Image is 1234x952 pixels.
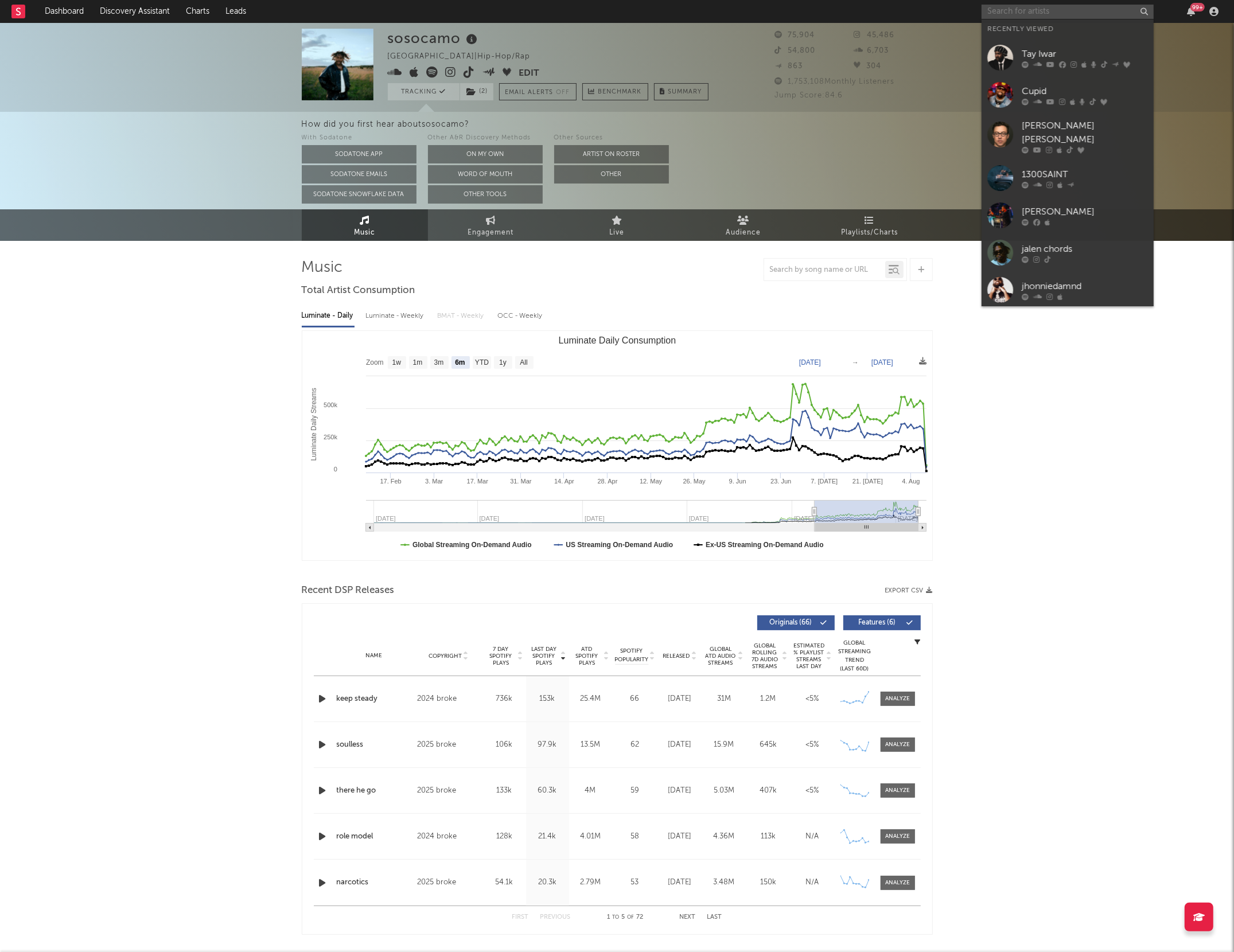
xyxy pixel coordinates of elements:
span: Estimated % Playlist Streams Last Day [793,642,825,670]
a: there he go [337,785,412,797]
div: [DATE] [661,739,699,751]
div: sosocamo [388,29,481,48]
div: 60.3k [529,785,566,797]
div: narcotics [337,877,412,888]
button: Sodatone Emails [302,165,416,184]
button: Originals(66) [757,615,835,630]
a: jalen chords [982,234,1154,271]
span: of [627,915,634,920]
button: Last [707,914,722,920]
div: <5% [793,739,832,751]
a: [PERSON_NAME] [982,197,1154,234]
button: (2) [460,83,493,100]
div: 3.48M [705,877,743,888]
div: Other Sources [554,131,669,145]
div: [DATE] [661,693,699,705]
div: Other A&R Discovery Methods [428,131,543,145]
input: Search by song name or URL [764,266,885,275]
a: Tay Iwar [982,39,1154,76]
div: 54.1k [486,877,523,888]
div: 645k [749,739,788,751]
a: 1300SAINT [982,159,1154,197]
span: Released [663,653,690,660]
div: OCC - Weekly [498,306,544,326]
a: keep steady [337,693,412,705]
text: 6m [455,359,465,367]
a: soulless [337,739,412,751]
div: 113k [749,831,788,842]
button: Edit [519,67,539,81]
text: 9. Jun [729,478,746,485]
div: 2024 broke [417,692,480,706]
span: 1,753,108 Monthly Listeners [775,78,895,85]
a: Audience [680,209,807,241]
div: 153k [529,693,566,705]
div: 53 [615,877,655,888]
text: US Streaming On-Demand Audio [566,541,673,549]
span: 6,703 [854,47,889,54]
div: 407k [749,785,788,797]
div: 5.03M [705,785,743,797]
span: Copyright [429,653,462,660]
span: 304 [854,63,881,70]
text: Zoom [366,359,384,367]
text: 1y [499,359,507,367]
text: 17. Feb [380,478,401,485]
div: 4.36M [705,831,743,842]
div: [DATE] [661,831,699,842]
div: Global Streaming Trend (Last 60D) [838,639,872,673]
a: [PERSON_NAME] [PERSON_NAME] [982,114,1154,159]
div: jalen chords [1022,242,1148,256]
div: 736k [486,693,523,705]
span: to [612,915,619,920]
text: 1m [412,359,422,367]
text: 17. Mar [466,478,488,485]
a: role model [337,831,412,842]
div: 2025 broke [417,738,480,752]
div: 13.5M [572,739,609,751]
text: 3. Mar [425,478,443,485]
text: [DATE] [871,358,893,366]
div: 1.2M [749,693,788,705]
div: 58 [615,831,655,842]
text: All [520,359,527,367]
span: Last Day Spotify Plays [529,646,559,666]
span: Playlists/Charts [841,226,898,240]
text: 14. Apr [554,478,574,485]
button: Features(6) [843,615,921,630]
div: 4M [572,785,609,797]
div: 2025 broke [417,876,480,889]
div: Luminate - Weekly [366,306,426,326]
div: [DATE] [661,877,699,888]
span: 863 [775,63,803,70]
div: 99 + [1190,3,1205,11]
div: 4.01M [572,831,609,842]
text: 0 [333,466,337,473]
button: Previous [540,914,571,920]
div: Name [337,651,412,660]
div: 133k [486,785,523,797]
span: Recent DSP Releases [302,584,395,598]
span: 45,486 [854,32,894,39]
text: 1w [392,359,401,367]
span: 7 Day Spotify Plays [486,646,516,666]
span: Total Artist Consumption [302,284,415,298]
text: 3m [434,359,443,367]
a: Playlists/Charts [807,209,933,241]
a: Engagement [428,209,554,241]
div: <5% [793,785,832,797]
a: Cupid [982,76,1154,114]
a: Live [554,209,680,241]
div: [DATE] [661,785,699,797]
div: 15.9M [705,739,743,751]
div: 150k [749,877,788,888]
div: Cupid [1022,84,1148,98]
div: Recently Viewed [987,22,1148,36]
div: 1300SAINT [1022,167,1148,181]
span: Summary [668,89,702,95]
span: Audience [726,226,761,240]
button: Other Tools [428,185,543,204]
